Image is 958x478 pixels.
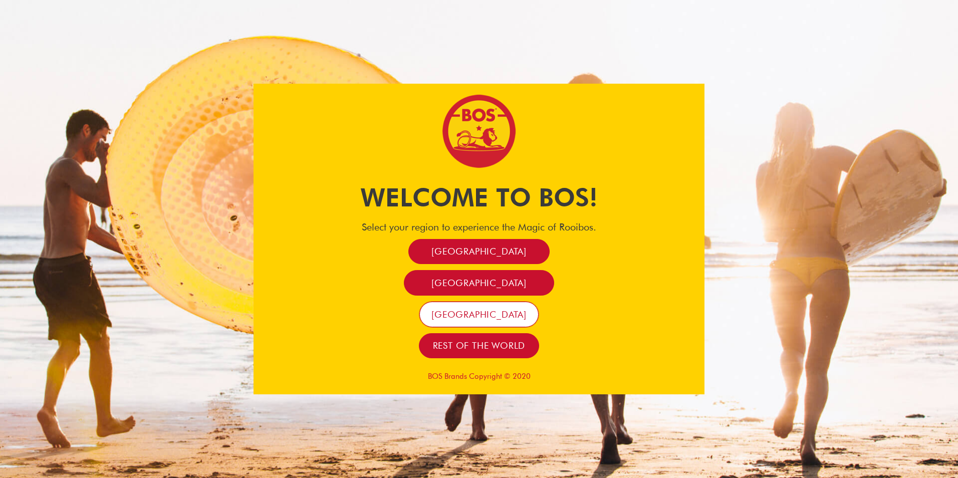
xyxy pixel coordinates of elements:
a: [GEOGRAPHIC_DATA] [404,270,554,296]
a: [GEOGRAPHIC_DATA] [419,302,539,327]
span: Rest of the world [433,340,526,351]
img: Bos Brands [441,94,517,169]
a: [GEOGRAPHIC_DATA] [408,239,550,265]
p: BOS Brands Copyright © 2020 [254,372,704,381]
h1: Welcome to BOS! [254,180,704,215]
h4: Select your region to experience the Magic of Rooibos. [254,221,704,233]
a: Rest of the world [419,333,540,359]
span: [GEOGRAPHIC_DATA] [431,277,527,289]
span: [GEOGRAPHIC_DATA] [431,246,527,257]
span: [GEOGRAPHIC_DATA] [431,309,527,320]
